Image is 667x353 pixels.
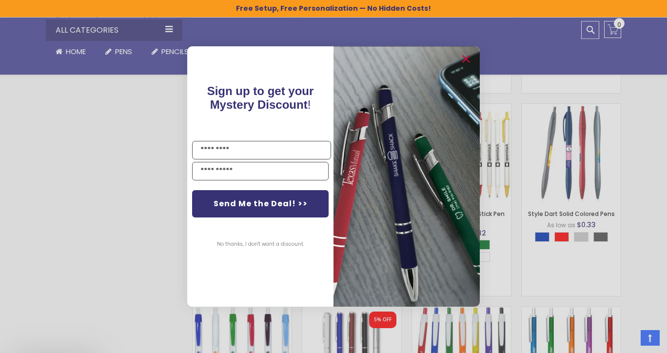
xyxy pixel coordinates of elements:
[458,51,474,67] button: Close dialog
[207,84,314,111] span: !
[192,190,329,217] button: Send Me the Deal! >>
[333,46,480,306] img: pop-up-image
[207,84,314,111] span: Sign up to get your Mystery Discount
[212,232,309,256] button: No thanks, I don't want a discount.
[587,327,667,353] iframe: Google Customer Reviews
